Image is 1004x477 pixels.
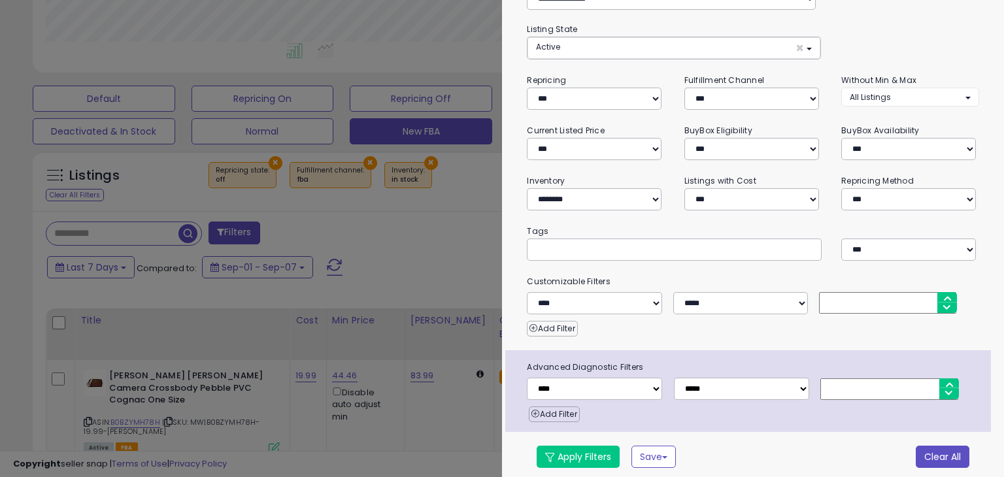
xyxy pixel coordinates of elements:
[527,175,565,186] small: Inventory
[795,41,804,55] span: ×
[527,74,566,86] small: Repricing
[916,446,969,468] button: Clear All
[517,224,988,238] small: Tags
[527,24,577,35] small: Listing State
[841,175,914,186] small: Repricing Method
[841,88,979,107] button: All Listings
[841,125,919,136] small: BuyBox Availability
[536,41,560,52] span: Active
[517,274,988,289] small: Customizable Filters
[537,446,620,468] button: Apply Filters
[841,74,916,86] small: Without Min & Max
[529,406,579,422] button: Add Filter
[517,360,990,374] span: Advanced Diagnostic Filters
[684,74,764,86] small: Fulfillment Channel
[527,125,604,136] small: Current Listed Price
[684,175,756,186] small: Listings with Cost
[527,321,577,337] button: Add Filter
[527,37,820,59] button: Active ×
[850,91,891,103] span: All Listings
[631,446,676,468] button: Save
[684,125,752,136] small: BuyBox Eligibility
